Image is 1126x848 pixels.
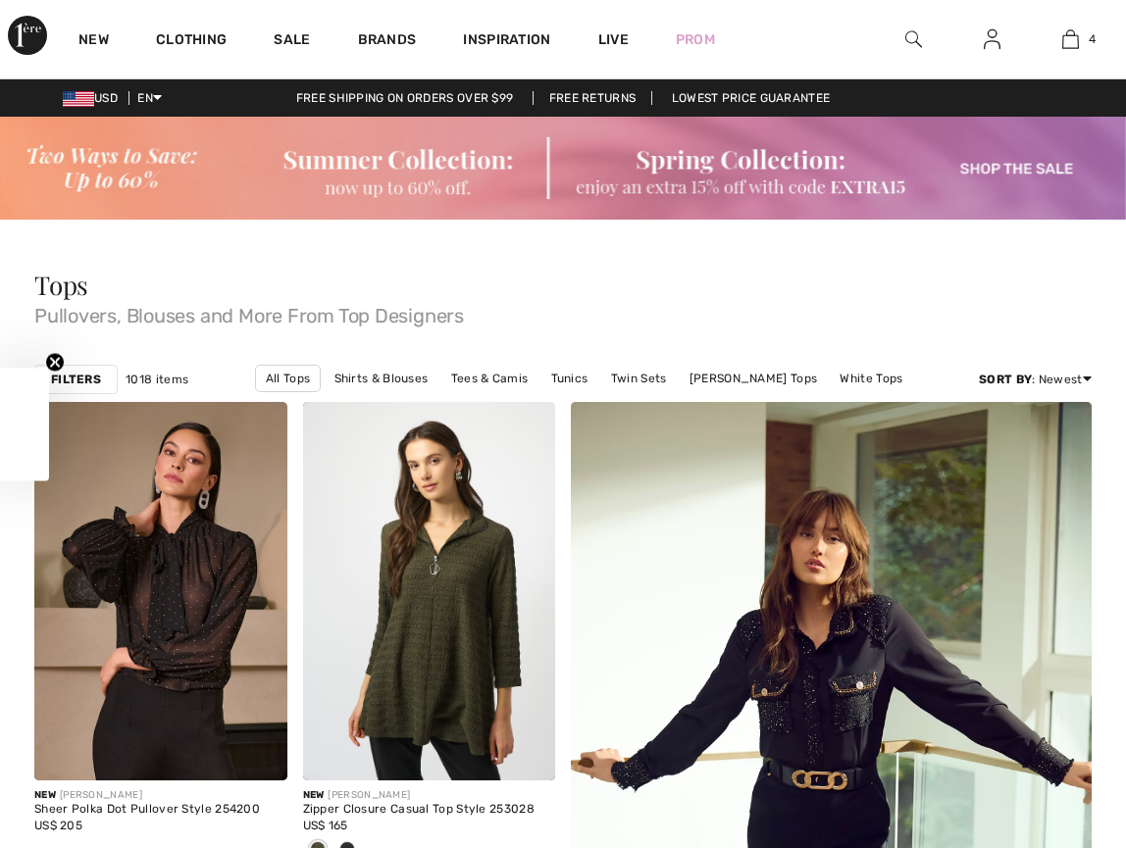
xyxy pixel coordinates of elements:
span: US$ 205 [34,819,82,832]
button: Close teaser [45,352,65,372]
span: 1018 items [126,371,188,388]
a: Sale [274,31,310,52]
a: Tees & Camis [441,366,538,391]
span: New [303,789,325,801]
a: Free shipping on orders over $99 [281,91,530,105]
span: New [34,789,56,801]
span: Tops [34,268,88,302]
a: New [78,31,109,52]
a: Prom [676,29,715,50]
div: : Newest [979,371,1092,388]
div: [PERSON_NAME] [303,788,556,803]
a: Live [598,29,629,50]
a: Clothing [156,31,227,52]
a: White Tops [830,366,912,391]
img: Sheer Polka Dot Pullover Style 254200. Black/Silver [34,402,287,780]
a: Sign In [968,27,1016,52]
a: Black Tops [468,392,549,418]
a: Shirts & Blouses [325,366,438,391]
img: Zipper Closure Casual Top Style 253028. Black [303,402,556,780]
a: Lowest Price Guarantee [656,91,846,105]
div: Sheer Polka Dot Pullover Style 254200 [34,803,287,817]
a: Tunics [541,366,598,391]
img: search the website [905,27,922,51]
span: EN [137,91,162,105]
div: [PERSON_NAME] [34,788,287,803]
img: US Dollar [63,91,94,107]
a: All Tops [255,365,321,392]
a: Brands [358,31,417,52]
strong: Filters [51,371,101,388]
img: 1ère Avenue [8,16,47,55]
span: Inspiration [463,31,550,52]
span: Pullovers, Blouses and More From Top Designers [34,298,1092,325]
strong: Sort By [979,373,1032,386]
div: Zipper Closure Casual Top Style 253028 [303,803,556,817]
a: [PERSON_NAME] Tops [552,392,699,418]
a: Free Returns [533,91,653,105]
span: US$ 165 [303,819,348,832]
img: My Bag [1062,27,1079,51]
a: [PERSON_NAME] Tops [680,366,827,391]
span: USD [63,91,126,105]
img: My Info [984,27,1000,51]
span: 4 [1089,30,1096,48]
a: 4 [1033,27,1109,51]
a: Twin Sets [601,366,677,391]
